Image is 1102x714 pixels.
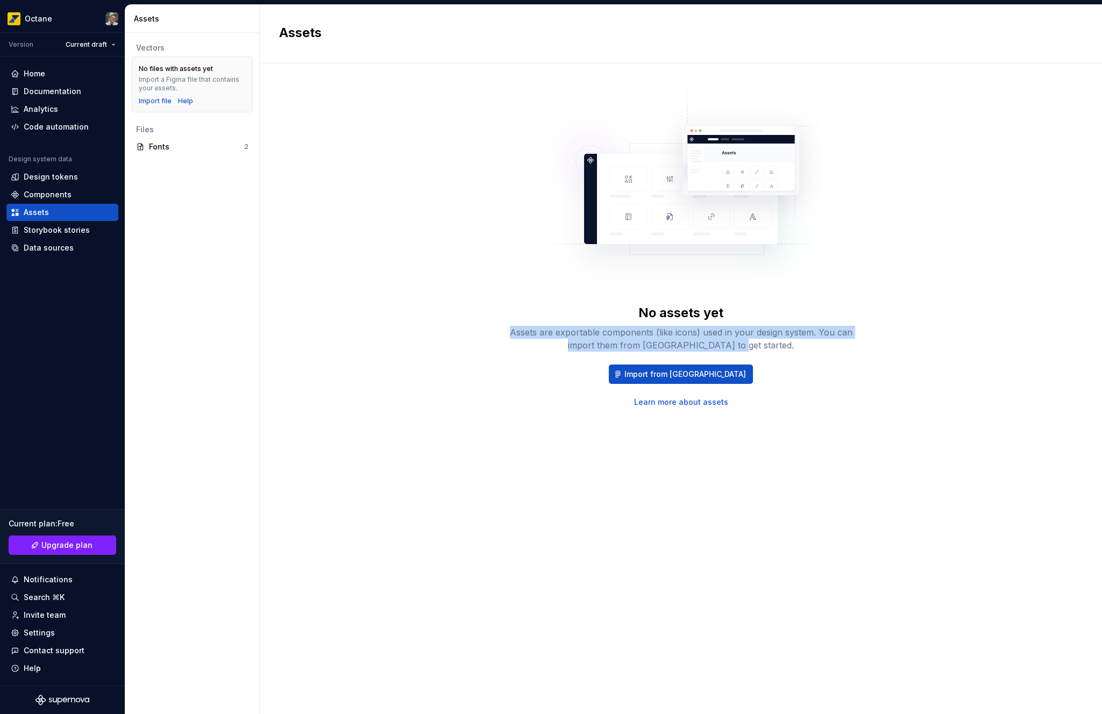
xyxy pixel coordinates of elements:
div: Current plan : Free [9,518,116,529]
div: 2 [244,142,248,151]
div: Documentation [24,86,81,97]
div: Fonts [149,141,244,152]
a: Analytics [6,101,118,118]
div: Data sources [24,242,74,253]
div: Import a Figma file that contains your assets. [139,75,246,92]
a: Assets [6,204,118,221]
img: e8093afa-4b23-4413-bf51-00cde92dbd3f.png [8,12,20,25]
div: Settings [24,627,55,638]
button: Contact support [6,642,118,659]
div: Storybook stories [24,225,90,235]
a: Components [6,186,118,203]
div: Code automation [24,122,89,132]
a: Code automation [6,118,118,135]
button: Current draft [61,37,120,52]
a: Learn more about assets [634,397,728,408]
button: Import file [139,97,172,105]
a: Documentation [6,83,118,100]
a: Data sources [6,239,118,256]
a: Settings [6,624,118,641]
div: Assets [134,13,255,24]
button: Import from [GEOGRAPHIC_DATA] [609,365,753,384]
svg: Supernova Logo [35,695,89,705]
div: Notifications [24,574,73,585]
div: Home [24,68,45,79]
div: Version [9,40,33,49]
div: Design system data [9,155,72,163]
a: Upgrade plan [9,535,116,555]
button: OctaneTiago [2,7,123,30]
div: Contact support [24,645,84,656]
img: Tiago [105,12,118,25]
div: Assets are exportable components (like icons) used in your design system. You can import them fro... [509,326,853,352]
div: Octane [25,13,52,24]
button: Notifications [6,571,118,588]
a: Storybook stories [6,222,118,239]
button: Search ⌘K [6,589,118,606]
a: Help [178,97,193,105]
a: Design tokens [6,168,118,185]
div: Vectors [136,42,248,53]
span: Import from [GEOGRAPHIC_DATA] [624,369,746,380]
div: Search ⌘K [24,592,65,603]
div: Help [24,663,41,674]
span: Current draft [66,40,107,49]
div: Files [136,124,248,135]
div: Analytics [24,104,58,115]
h2: Assets [279,24,1070,41]
div: No files with assets yet [139,65,213,73]
div: Components [24,189,72,200]
div: Design tokens [24,172,78,182]
a: Invite team [6,606,118,624]
a: Fonts2 [132,138,253,155]
div: No assets yet [638,304,723,322]
button: Help [6,660,118,677]
a: Home [6,65,118,82]
div: Invite team [24,610,66,620]
span: Upgrade plan [41,540,93,551]
div: Assets [24,207,49,218]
